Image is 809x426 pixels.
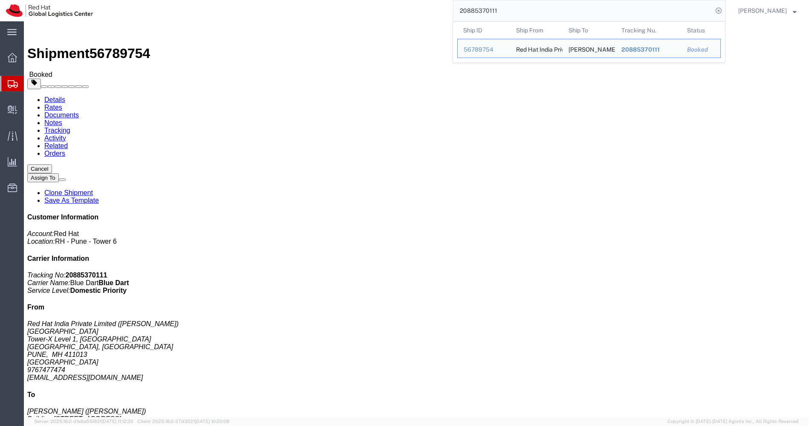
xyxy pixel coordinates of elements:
[24,21,809,417] iframe: FS Legacy Container
[457,22,510,39] th: Ship ID
[516,39,557,58] div: Red Hat India Private Limited
[34,419,133,424] span: Server: 2025.18.0-d1e9a510831
[621,45,676,54] div: 20885370111
[738,6,797,16] button: [PERSON_NAME]
[195,419,229,424] span: [DATE] 10:20:09
[137,419,229,424] span: Client: 2025.18.0-27d3021
[510,22,563,39] th: Ship From
[621,46,660,53] span: 20885370111
[738,6,787,15] span: Nilesh Shinde
[667,418,799,425] span: Copyright © [DATE]-[DATE] Agistix Inc., All Rights Reserved
[568,39,609,58] div: Soubhik Mitra
[464,45,504,54] div: 56789754
[453,0,713,21] input: Search for shipment number, reference number
[615,22,681,39] th: Tracking Nu.
[101,419,133,424] span: [DATE] 11:12:30
[681,22,721,39] th: Status
[563,22,615,39] th: Ship To
[457,22,725,62] table: Search Results
[687,45,714,54] div: Booked
[6,4,93,17] img: logo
